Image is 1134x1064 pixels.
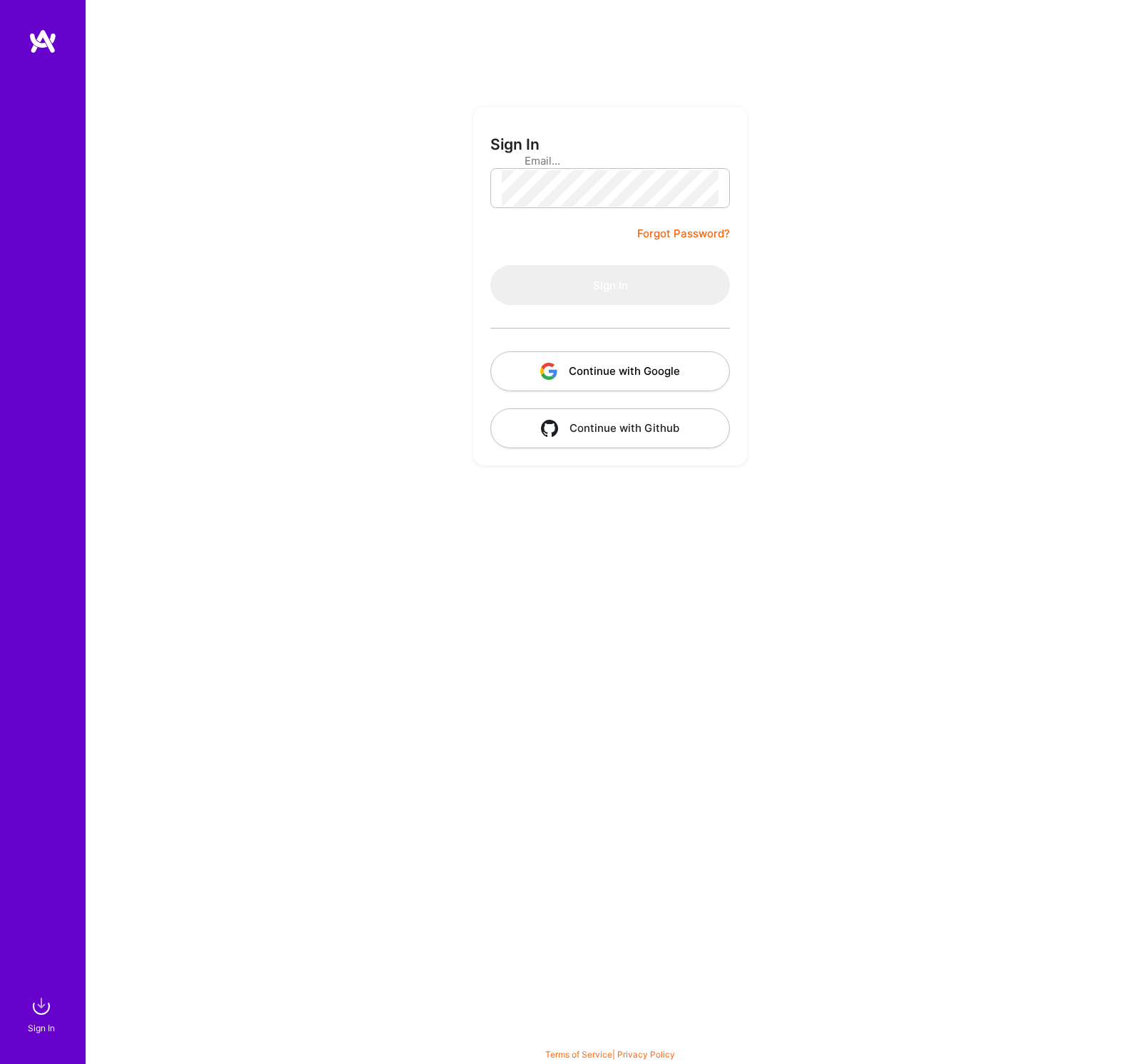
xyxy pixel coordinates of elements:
[28,1021,55,1035] div: Sign In
[27,992,56,1021] img: sign in
[490,408,730,448] button: Continue with Github
[29,29,57,54] img: logo
[540,363,557,380] img: icon
[545,1049,675,1060] span: |
[525,143,696,179] input: Email...
[86,1021,1134,1057] div: © 2025 ATeams Inc., All rights reserved.
[545,1049,612,1060] a: Terms of Service
[490,265,730,305] button: Sign In
[617,1049,675,1060] a: Privacy Policy
[637,225,730,242] a: Forgot Password?
[541,420,558,437] img: icon
[490,351,730,391] button: Continue with Google
[30,992,56,1035] a: sign inSign In
[490,135,540,153] h3: Sign In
